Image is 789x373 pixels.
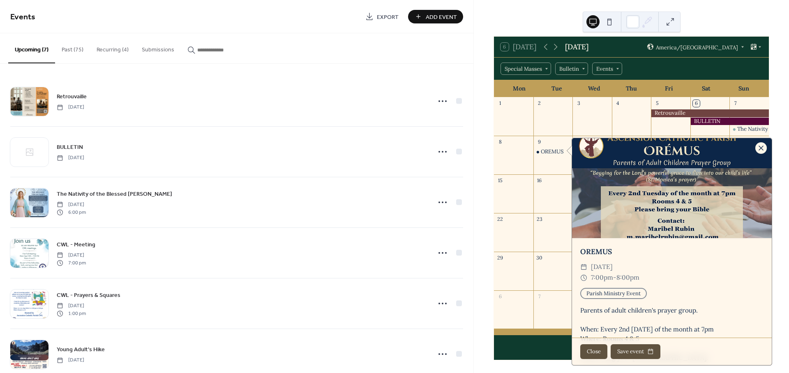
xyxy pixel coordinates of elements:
div: Thu [613,80,650,97]
div: Retrouvaille [651,109,769,117]
span: 1:00 pm [57,310,86,317]
div: 1 [497,100,504,107]
span: [DATE] [57,357,84,364]
button: Add Event [408,10,463,23]
a: CWL - Meeting [57,240,95,249]
div: 3 [575,100,582,107]
a: The Nativity of the Blessed [PERSON_NAME] [57,189,172,199]
div: OREMUS [541,148,563,155]
div: 16 [536,177,543,184]
a: BULLETIN [57,142,83,152]
span: 6:00 pm [57,209,86,216]
div: 7 [732,100,739,107]
a: Retrouvaille [57,92,87,101]
div: 9 [536,139,543,146]
div: Wed [575,80,613,97]
div: 4 [614,100,621,107]
div: ​ [580,262,588,272]
div: 5 [654,100,661,107]
span: 8:00pm [616,272,639,283]
span: [DATE] [591,262,613,272]
div: Fri [650,80,687,97]
div: [DATE] [565,42,588,52]
div: Sun [725,80,762,97]
a: Export [359,10,405,23]
button: Close [580,344,607,359]
div: 7 [536,293,543,300]
span: [DATE] [57,302,86,310]
div: OREMUS [572,246,772,257]
div: 22 [497,215,504,222]
span: [DATE] [57,154,84,162]
span: CWL - Prayers & Squares [57,291,120,300]
span: America/[GEOGRAPHIC_DATA] [656,44,738,50]
a: CWL - Prayers & Squares [57,290,120,300]
div: ​ [580,272,588,283]
button: Recurring (4) [90,33,135,63]
div: Mon [501,80,538,97]
span: [DATE] [57,104,84,111]
span: BULLETIN [57,143,83,152]
div: Tue [538,80,575,97]
button: Submissions [135,33,181,63]
span: CWL - Meeting [57,241,95,249]
div: 8 [497,139,504,146]
div: OREMUS [533,148,573,155]
div: Sat [687,80,725,97]
span: - [613,272,616,283]
span: Export [377,13,399,21]
div: 6 [497,293,504,300]
div: 15 [497,177,504,184]
div: 6 [693,100,700,107]
div: 2 [536,100,543,107]
span: The Nativity of the Blessed [PERSON_NAME] [57,190,172,199]
span: Add Event [426,13,457,21]
div: 29 [497,254,504,261]
a: Young Adult's Hike [57,345,105,354]
span: 7:00 pm [57,259,86,266]
button: Past (75) [55,33,90,63]
span: [DATE] [57,252,86,259]
span: 7:00pm [591,272,613,283]
button: Save event [611,344,660,359]
div: 23 [536,215,543,222]
span: [DATE] [57,201,86,209]
div: The Nativity of the Blessed Virgin Mary [729,125,769,133]
div: 30 [536,254,543,261]
span: Events [10,9,35,25]
span: Young Adult's Hike [57,345,105,354]
div: BULLETIN [690,118,769,125]
button: Upcoming (7) [8,33,55,63]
